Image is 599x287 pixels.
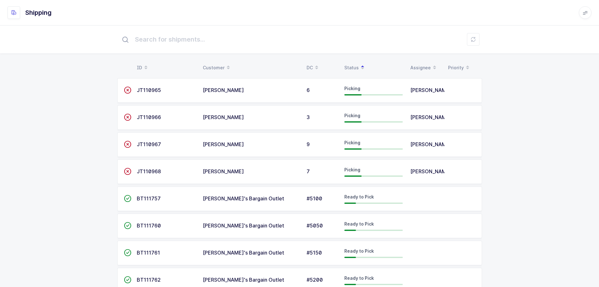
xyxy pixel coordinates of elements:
[124,87,131,93] span: 
[344,140,360,145] span: Picking
[124,114,131,120] span: 
[307,195,322,202] span: #5100
[344,221,374,227] span: Ready to Pick
[344,194,374,199] span: Ready to Pick
[344,86,360,91] span: Picking
[203,87,244,93] span: [PERSON_NAME]
[410,87,452,93] span: [PERSON_NAME]
[124,277,131,283] span: 
[203,277,284,283] span: [PERSON_NAME]'s Bargain Outlet
[137,250,160,256] span: BT111761
[137,141,161,147] span: JT110967
[137,114,161,120] span: JT110966
[203,168,244,175] span: [PERSON_NAME]
[344,275,374,281] span: Ready to Pick
[203,62,299,73] div: Customer
[137,277,161,283] span: BT111762
[117,29,482,49] input: Search for shipments...
[344,248,374,254] span: Ready to Pick
[203,114,244,120] span: [PERSON_NAME]
[25,8,52,18] h1: Shipping
[410,62,441,73] div: Assignee
[203,222,284,229] span: [PERSON_NAME]'s Bargain Outlet
[307,250,322,256] span: #5150
[307,141,310,147] span: 9
[203,195,284,202] span: [PERSON_NAME]'s Bargain Outlet
[448,62,478,73] div: Priority
[124,250,131,256] span: 
[124,222,131,229] span: 
[137,168,161,175] span: JT110968
[344,62,403,73] div: Status
[137,222,161,229] span: BT111760
[344,167,360,172] span: Picking
[124,168,131,175] span: 
[307,222,323,229] span: #5050
[203,141,244,147] span: [PERSON_NAME]
[137,87,161,93] span: JT110965
[124,141,131,147] span: 
[307,114,310,120] span: 3
[137,62,195,73] div: ID
[344,113,360,118] span: Picking
[124,195,131,202] span: 
[410,141,452,147] span: [PERSON_NAME]
[203,250,284,256] span: [PERSON_NAME]'s Bargain Outlet
[410,114,452,120] span: [PERSON_NAME]
[410,168,452,175] span: [PERSON_NAME]
[307,277,323,283] span: #5200
[307,62,337,73] div: DC
[307,168,310,175] span: 7
[137,195,161,202] span: BT111757
[307,87,310,93] span: 6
